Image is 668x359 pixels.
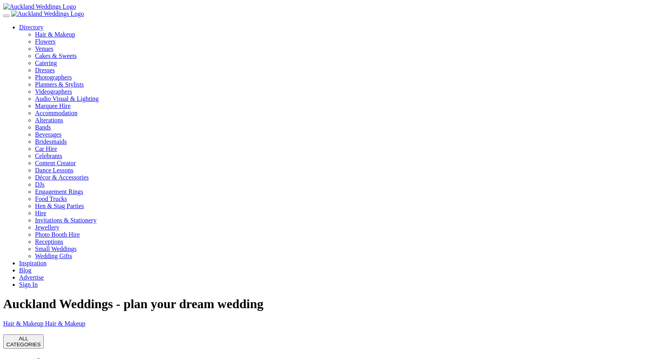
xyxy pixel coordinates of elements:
[35,45,665,52] a: Venues
[35,188,83,195] a: Engagement Rings
[35,31,665,38] a: Hair & Makeup
[35,210,46,216] a: Hire
[45,320,85,327] span: Hair & Makeup
[3,334,44,349] button: ALLCATEGORIES
[3,15,10,17] button: Menu
[3,297,665,311] h1: Auckland Weddings - plan your dream wedding
[35,203,84,209] a: Hen & Stag Parties
[35,253,72,259] a: Wedding Gifts
[35,110,78,116] a: Accommodation
[35,74,665,81] a: Photographers
[35,60,665,67] a: Catering
[35,52,665,60] a: Cakes & Sweets
[35,124,51,131] a: Bands
[35,224,59,231] a: Jewellery
[3,320,43,327] span: Hair & Makeup
[35,88,665,95] a: Videographers
[35,145,57,152] a: Car Hire
[35,195,67,202] a: Food Trucks
[6,336,41,347] div: ALL CATEGORIES
[35,238,63,245] a: Receptions
[19,267,31,274] a: Blog
[19,260,47,266] a: Inspiration
[35,117,63,124] a: Alterations
[35,131,62,138] a: Beverages
[35,102,665,110] a: Marquee Hire
[19,274,44,281] a: Advertise
[35,95,665,102] a: Audio Visual & Lighting
[35,160,76,166] a: Content Creator
[35,81,665,88] a: Planners & Stylists
[11,10,84,17] img: Auckland Weddings Logo
[35,174,89,181] a: Décor & Accessories
[3,320,665,327] swiper-slide: 1 / 12
[35,245,77,252] a: Small Weddings
[19,281,38,288] a: Sign In
[35,167,73,174] a: Dance Lessons
[35,67,665,74] a: Dresses
[35,138,67,145] a: Bridesmaids
[3,3,76,10] img: Auckland Weddings Logo
[35,217,97,224] a: Invitations & Stationery
[35,38,665,45] a: Flowers
[19,24,43,31] a: Directory
[3,320,665,327] a: Hair & Makeup Hair & Makeup
[35,231,80,238] a: Photo Booth Hire
[35,181,45,188] a: DJs
[35,152,62,159] a: Celebrants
